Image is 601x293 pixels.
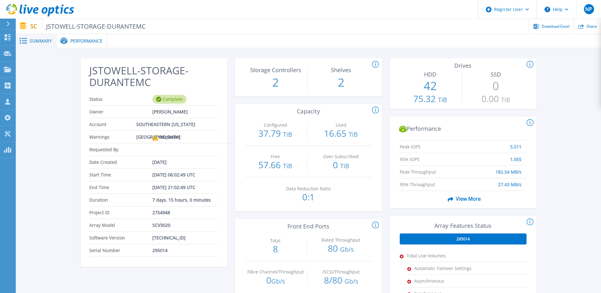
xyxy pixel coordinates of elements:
[310,129,371,139] p: 16.65
[246,238,304,243] p: Total
[245,244,306,253] p: 8
[501,95,510,104] span: TiB
[400,178,464,184] span: 95% Throughput
[312,67,370,73] p: Shelves
[510,153,521,159] span: 1,055
[136,118,213,130] span: SOUTHEASTERN [US_STATE][GEOGRAPHIC_DATA]
[245,276,306,286] p: 0
[340,245,354,254] span: Gb/s
[30,39,52,43] span: Summary
[498,178,521,184] span: 27.43 MB/s
[245,74,306,91] p: 2
[278,192,339,201] p: 0:1
[271,277,285,285] span: Gb/s
[30,23,146,30] p: SC
[89,106,152,118] span: Owner
[283,130,292,139] span: TiB
[310,160,371,170] p: 0
[310,244,371,254] p: 80
[496,166,521,172] span: 182.54 MB/s
[247,270,304,274] p: Fibre Channel/Throughput
[349,130,358,139] span: TiB
[152,95,186,104] div: Complete
[542,25,569,28] span: Download Excel
[246,154,304,159] p: Free
[246,123,304,127] p: Configured
[70,39,103,43] span: Performance
[89,194,152,206] span: Duration
[465,94,526,104] p: 0.00
[152,131,180,143] div: 0 detected
[89,219,152,231] span: Array Model
[152,219,170,231] span: SCV3020
[400,71,461,78] h3: HDD
[407,250,470,262] span: Total Live Volumes
[312,123,370,127] p: Used
[399,125,527,133] h2: Performance
[400,78,461,94] p: 42
[89,131,152,143] span: Warnings
[152,106,188,118] span: [PERSON_NAME]
[586,25,597,28] span: Share
[89,244,152,256] span: Serial Number
[311,276,372,286] p: 8 / 80
[42,23,146,30] span: JSTOWELL-STORAGE-DURANTEMC
[152,156,167,168] span: [DATE]
[311,74,372,91] p: 2
[152,169,195,181] span: [DATE] 06:02:49 UTC
[89,181,152,193] span: End Time
[152,206,170,219] span: 2754948
[414,262,477,274] span: Automatic Failover Settings
[345,277,358,285] span: Gb/s
[152,181,195,193] span: [DATE] 21:02:49 UTC
[400,222,527,229] h3: Array Features Status
[465,78,526,94] p: 0
[89,206,152,219] span: Project ID
[152,232,186,244] span: [TECHNICAL_ID]
[152,244,168,256] span: 295014
[89,169,152,181] span: Start Time
[400,141,464,146] span: Peak IOPS
[89,232,152,244] span: Software Version
[245,160,306,170] p: 57.66
[152,194,211,206] span: 7 days, 15 hours, 0 minutes
[312,154,370,159] p: Over-Subscribed
[465,71,526,78] h3: SSD
[312,270,370,274] p: iSCSI/Throughput
[400,153,464,159] span: 95% IOPS
[89,156,152,168] span: Date Created
[400,166,464,172] span: Peak Throughput
[400,94,461,104] p: 75.32
[245,129,306,139] p: 37.79
[438,95,447,104] span: TiB
[89,65,218,88] h2: JSTOWELL-STORAGE-DURANTEMC
[89,118,136,130] span: Account
[89,93,152,105] span: Status
[247,67,304,73] p: Storage Controllers
[89,143,152,156] span: Requested By
[510,141,521,146] span: 5,511
[283,162,292,170] span: TiB
[280,187,337,191] p: Data Reduction Ratio
[312,238,370,242] p: Rated Throughput
[445,193,481,205] span: View More
[585,7,592,12] span: NP
[414,275,477,287] span: Asynchronous
[457,237,470,242] span: 295014
[340,162,349,170] span: TiB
